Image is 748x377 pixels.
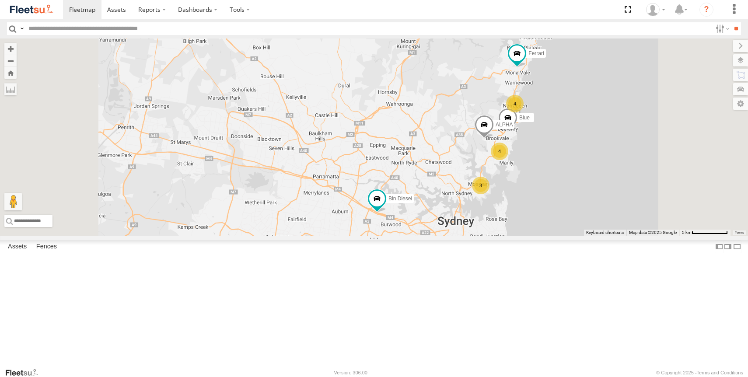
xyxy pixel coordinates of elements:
[724,240,732,253] label: Dock Summary Table to the Right
[4,67,17,79] button: Zoom Home
[643,3,668,16] div: Katy Horvath
[32,241,61,253] label: Fences
[4,55,17,67] button: Zoom out
[4,43,17,55] button: Zoom in
[3,241,31,253] label: Assets
[699,3,713,17] i: ?
[4,83,17,95] label: Measure
[528,50,544,56] span: Ferrari
[656,370,743,375] div: © Copyright 2025 -
[472,177,489,194] div: 3
[9,3,54,15] img: fleetsu-logo-horizontal.svg
[506,95,524,112] div: 4
[733,98,748,110] label: Map Settings
[679,230,731,236] button: Map scale: 5 km per 79 pixels
[712,22,731,35] label: Search Filter Options
[519,115,530,121] span: Blue
[491,143,508,160] div: 4
[715,240,724,253] label: Dock Summary Table to the Left
[682,230,692,235] span: 5 km
[334,370,367,375] div: Version: 306.00
[629,230,677,235] span: Map data ©2025 Google
[733,240,741,253] label: Hide Summary Table
[388,195,412,201] span: Bin Diesel
[735,231,744,234] a: Terms (opens in new tab)
[697,370,743,375] a: Terms and Conditions
[18,22,25,35] label: Search Query
[4,193,22,210] button: Drag Pegman onto the map to open Street View
[586,230,624,236] button: Keyboard shortcuts
[5,368,45,377] a: Visit our Website
[496,122,513,128] span: ALPHA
